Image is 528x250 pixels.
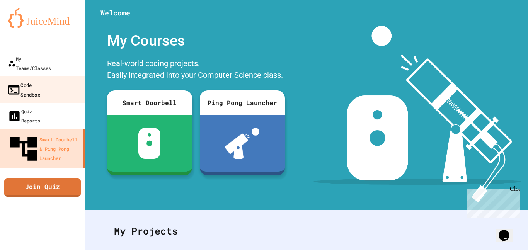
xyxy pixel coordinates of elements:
[200,90,285,115] div: Ping Pong Launcher
[106,216,507,246] div: My Projects
[8,54,51,73] div: My Teams/Classes
[4,178,81,197] a: Join Quiz
[107,90,192,115] div: Smart Doorbell
[8,107,40,125] div: Quiz Reports
[7,80,40,99] div: Code Sandbox
[103,56,289,85] div: Real-world coding projects. Easily integrated into your Computer Science class.
[8,133,80,165] div: Smart Doorbell & Ping Pong Launcher
[313,26,521,202] img: banner-image-my-projects.png
[103,26,289,56] div: My Courses
[464,185,520,218] iframe: chat widget
[496,219,520,242] iframe: chat widget
[225,128,259,159] img: ppl-with-ball.png
[8,8,77,28] img: logo-orange.svg
[138,128,160,159] img: sdb-white.svg
[3,3,53,49] div: Chat with us now!Close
